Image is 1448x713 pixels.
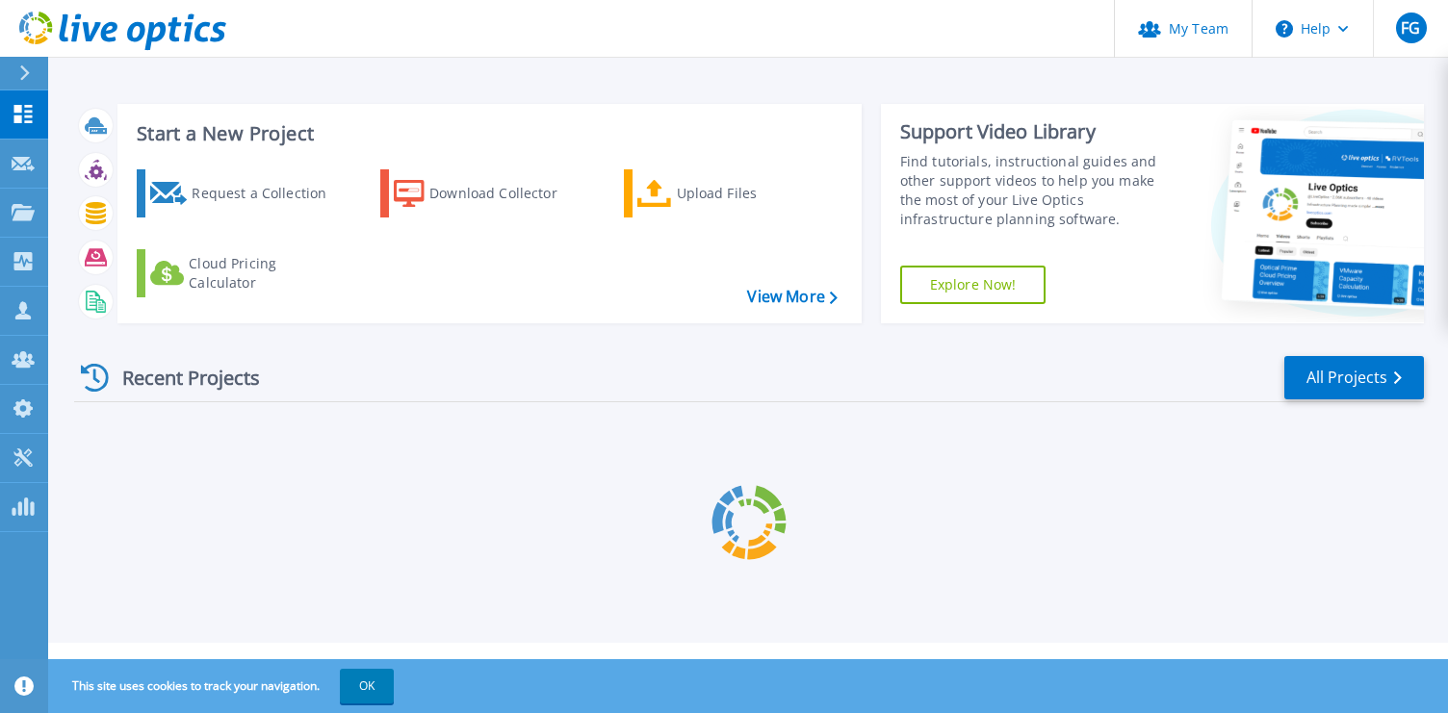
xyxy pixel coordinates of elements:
[137,123,837,144] h3: Start a New Project
[677,174,831,213] div: Upload Files
[747,288,837,306] a: View More
[137,249,351,297] a: Cloud Pricing Calculator
[53,669,394,703] span: This site uses cookies to track your navigation.
[137,169,351,217] a: Request a Collection
[189,254,343,293] div: Cloud Pricing Calculator
[900,152,1173,229] div: Find tutorials, instructional guides and other support videos to help you make the most of your L...
[340,669,394,703] button: OK
[74,354,286,401] div: Recent Projects
[624,169,839,217] a: Upload Files
[900,266,1047,304] a: Explore Now!
[1401,20,1420,36] span: FG
[192,174,346,213] div: Request a Collection
[1284,356,1424,399] a: All Projects
[380,169,595,217] a: Download Collector
[429,174,583,213] div: Download Collector
[900,119,1173,144] div: Support Video Library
